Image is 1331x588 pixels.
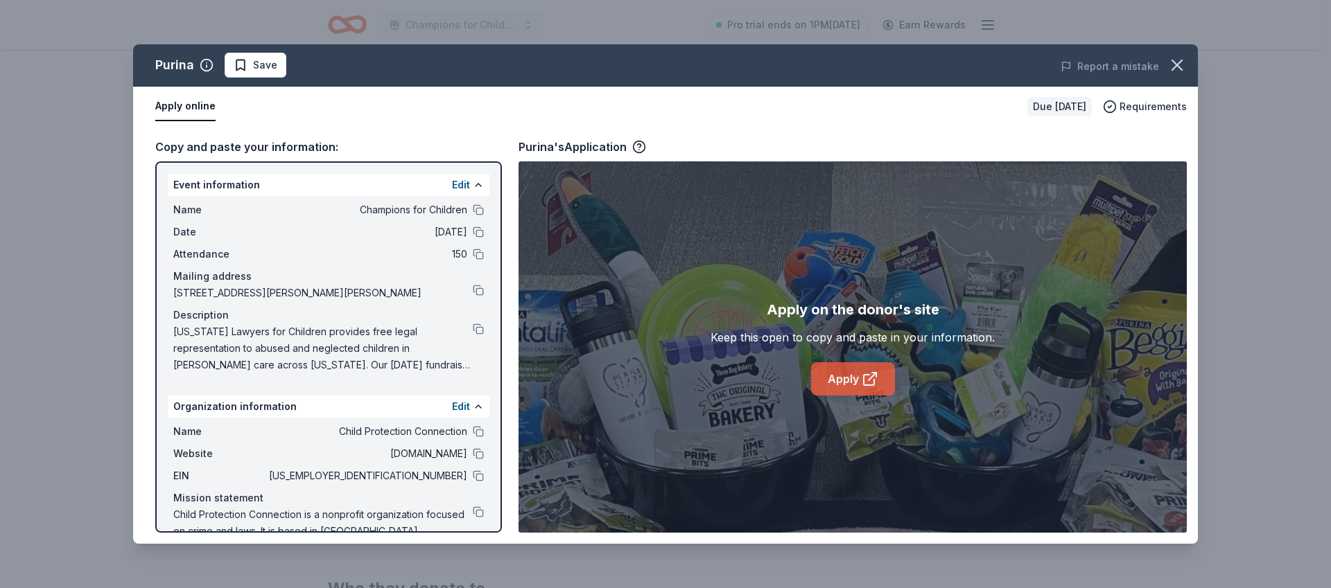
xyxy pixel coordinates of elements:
[173,285,473,301] span: [STREET_ADDRESS][PERSON_NAME][PERSON_NAME]
[452,177,470,193] button: Edit
[173,506,473,556] span: Child Protection Connection is a nonprofit organization focused on crime and laws. It is based in...
[266,246,467,262] span: 150
[173,246,266,262] span: Attendance
[519,138,646,156] div: Purina's Application
[155,138,502,156] div: Copy and paste your information:
[452,398,470,415] button: Edit
[173,445,266,462] span: Website
[767,299,939,321] div: Apply on the donor's site
[266,224,467,240] span: [DATE]
[711,329,995,346] div: Keep this open to copy and paste in your information.
[225,53,286,78] button: Save
[266,423,467,440] span: Child Protection Connection
[1120,98,1187,115] span: Requirements
[173,268,484,285] div: Mailing address
[173,490,484,506] div: Mission statement
[1103,98,1187,115] button: Requirements
[173,323,473,373] span: [US_STATE] Lawyers for Children provides free legal representation to abused and neglected childr...
[266,202,467,218] span: Champions for Children
[173,423,266,440] span: Name
[173,467,266,484] span: EIN
[168,174,489,196] div: Event information
[155,92,216,121] button: Apply online
[173,224,266,240] span: Date
[1027,97,1092,116] div: Due [DATE]
[266,445,467,462] span: [DOMAIN_NAME]
[155,54,194,76] div: Purina
[266,467,467,484] span: [US_EMPLOYER_IDENTIFICATION_NUMBER]
[1061,58,1159,75] button: Report a mistake
[811,362,895,395] a: Apply
[173,202,266,218] span: Name
[253,57,277,73] span: Save
[173,307,484,323] div: Description
[168,395,489,418] div: Organization information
